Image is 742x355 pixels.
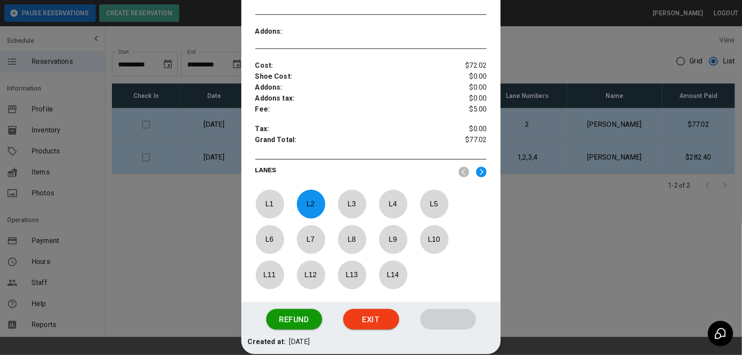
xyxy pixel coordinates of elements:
[448,124,487,135] p: $0.00
[448,93,487,104] p: $0.00
[266,309,322,330] button: Refund
[379,229,408,250] p: L 9
[296,229,325,250] p: L 7
[255,93,449,104] p: Addons tax :
[255,229,284,250] p: L 6
[255,124,449,135] p: Tax :
[379,194,408,214] p: L 4
[448,71,487,82] p: $0.00
[255,265,284,285] p: L 11
[343,309,399,330] button: Exit
[296,194,325,214] p: L 2
[379,265,408,285] p: L 14
[255,82,449,93] p: Addons :
[255,71,449,82] p: Shoe Cost :
[338,265,366,285] p: L 13
[420,229,449,250] p: L 10
[448,104,487,115] p: $5.00
[248,337,286,348] p: Created at:
[255,166,452,178] p: LANES
[448,135,487,148] p: $77.02
[255,194,284,214] p: L 1
[338,229,366,250] p: L 8
[476,167,487,177] img: right.svg
[420,194,449,214] p: L 5
[289,337,310,348] p: [DATE]
[448,82,487,93] p: $0.00
[459,167,469,177] img: nav_left.svg
[338,194,366,214] p: L 3
[296,265,325,285] p: L 12
[448,60,487,71] p: $72.02
[255,104,449,115] p: Fee :
[255,60,449,71] p: Cost :
[255,26,313,37] p: Addons :
[255,135,449,148] p: Grand Total :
